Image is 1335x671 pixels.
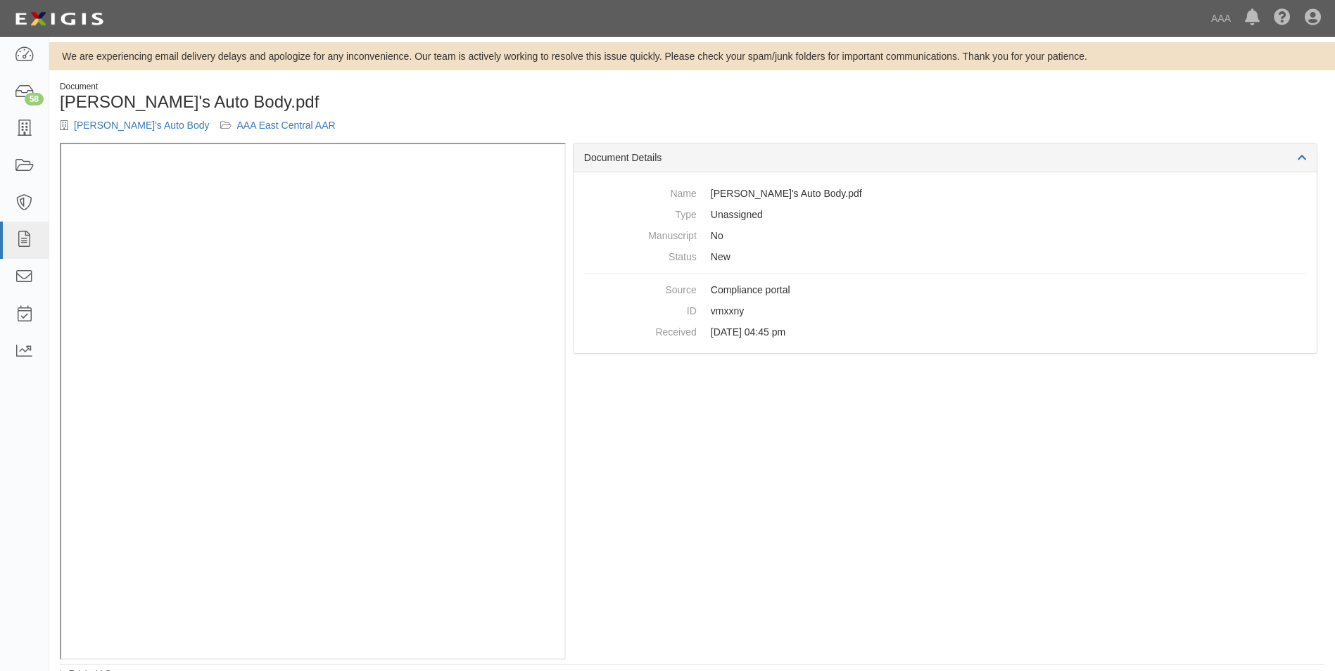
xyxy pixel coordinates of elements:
[584,225,1306,246] dd: No
[584,204,1306,225] dd: Unassigned
[584,279,1306,300] dd: Compliance portal
[584,300,697,318] dt: ID
[60,93,682,111] h1: [PERSON_NAME]'s Auto Body.pdf
[74,120,210,131] a: [PERSON_NAME]'s Auto Body
[574,143,1317,172] div: Document Details
[584,279,697,297] dt: Source
[11,6,108,32] img: logo-5460c22ac91f19d4615b14bd174203de0afe785f0fc80cf4dbbc73dc1793850b.png
[60,81,682,93] div: Document
[237,120,336,131] a: AAA East Central AAR
[49,49,1335,63] div: We are experiencing email delivery delays and apologize for any inconvenience. Our team is active...
[584,321,697,339] dt: Received
[584,225,697,243] dt: Manuscript
[1204,4,1238,32] a: AAA
[584,246,1306,267] dd: New
[584,204,697,222] dt: Type
[584,246,697,264] dt: Status
[584,300,1306,321] dd: vmxxny
[584,321,1306,343] dd: [DATE] 04:45 pm
[25,93,44,106] div: 58
[1274,10,1291,27] i: Help Center - Complianz
[584,183,1306,204] dd: [PERSON_NAME]'s Auto Body.pdf
[584,183,697,200] dt: Name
